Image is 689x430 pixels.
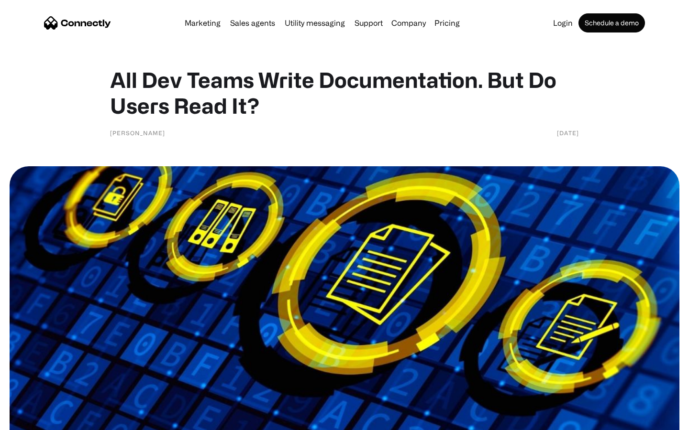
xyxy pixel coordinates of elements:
[226,19,279,27] a: Sales agents
[181,19,224,27] a: Marketing
[549,19,577,27] a: Login
[19,413,57,427] ul: Language list
[110,128,165,138] div: [PERSON_NAME]
[281,19,349,27] a: Utility messaging
[351,19,387,27] a: Support
[391,16,426,30] div: Company
[110,67,579,118] h1: All Dev Teams Write Documentation. But Do Users Read It?
[10,413,57,427] aside: Language selected: English
[557,128,579,138] div: [DATE]
[431,19,464,27] a: Pricing
[578,13,645,32] a: Schedule a demo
